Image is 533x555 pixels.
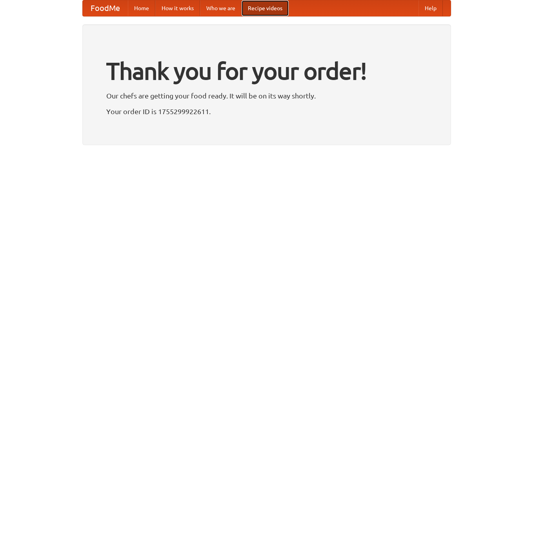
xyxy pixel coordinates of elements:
[106,106,427,117] p: Your order ID is 1755299922611.
[128,0,155,16] a: Home
[200,0,242,16] a: Who we are
[83,0,128,16] a: FoodMe
[155,0,200,16] a: How it works
[106,90,427,102] p: Our chefs are getting your food ready. It will be on its way shortly.
[242,0,289,16] a: Recipe videos
[418,0,443,16] a: Help
[106,52,427,90] h1: Thank you for your order!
